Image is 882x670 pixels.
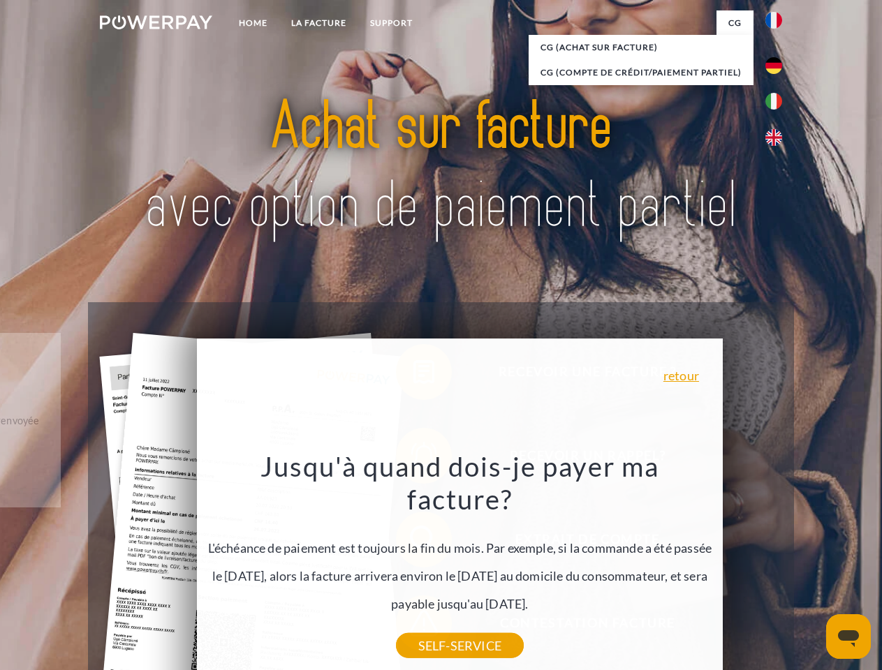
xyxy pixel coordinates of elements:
img: it [765,93,782,110]
img: logo-powerpay-white.svg [100,15,212,29]
img: de [765,57,782,74]
img: fr [765,12,782,29]
img: title-powerpay_fr.svg [133,67,749,267]
a: LA FACTURE [279,10,358,36]
img: en [765,129,782,146]
a: retour [663,369,699,382]
a: CG (Compte de crédit/paiement partiel) [529,60,754,85]
a: SELF-SERVICE [396,633,524,658]
h3: Jusqu'à quand dois-je payer ma facture? [205,449,714,516]
a: CG (achat sur facture) [529,35,754,60]
a: CG [716,10,754,36]
a: Support [358,10,425,36]
iframe: Bouton de lancement de la fenêtre de messagerie [826,614,871,659]
div: L'échéance de paiement est toujours la fin du mois. Par exemple, si la commande a été passée le [... [205,449,714,646]
a: Home [227,10,279,36]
